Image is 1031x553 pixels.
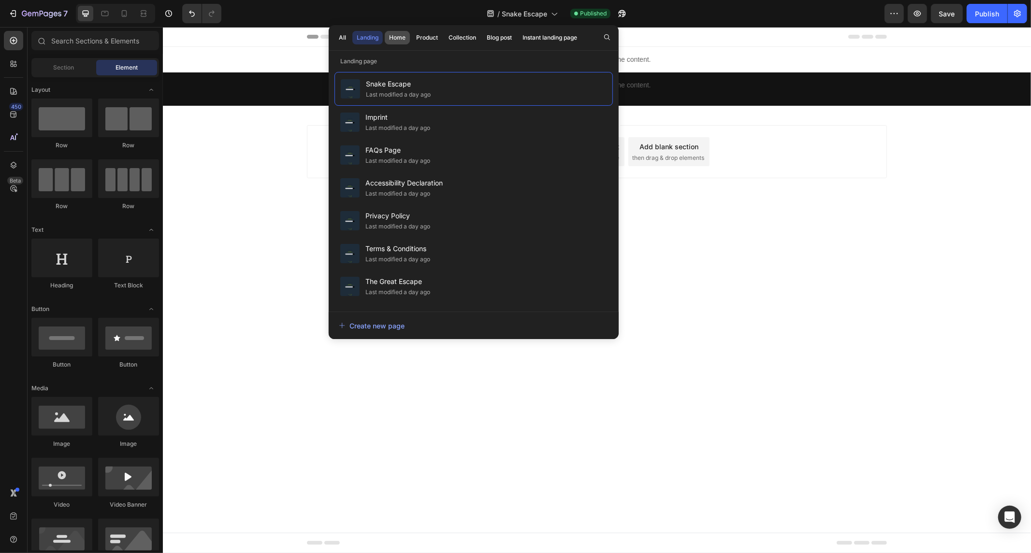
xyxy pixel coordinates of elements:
div: Row [98,141,159,150]
span: Accessibility Declaration [365,177,443,189]
span: then drag & drop elements [469,127,541,135]
button: 7 [4,4,72,23]
button: Publish [967,4,1007,23]
div: Image [98,440,159,448]
button: Collection [444,31,480,44]
div: Add blank section [477,114,536,125]
p: 7 [63,8,68,19]
span: The Great Escape [365,276,430,287]
div: Last modified a day ago [366,90,431,99]
button: Landing [352,31,383,44]
button: Blog post [482,31,516,44]
span: Toggle open [144,301,159,317]
button: Save [931,4,963,23]
span: Save [939,10,955,18]
span: Layout [31,85,50,94]
div: Product [416,33,438,42]
button: Instant landing page [518,31,581,44]
div: Beta [7,177,23,184]
div: Open Intercom Messenger [998,506,1021,529]
span: Button [31,305,49,313]
span: Snake Escape [366,78,431,90]
span: Media [31,384,48,393]
div: Row [98,202,159,211]
span: Toggle open [144,82,159,98]
button: Product [412,31,442,44]
div: Last modified a day ago [365,255,430,264]
span: Toggle open [144,222,159,238]
div: Video [31,500,92,509]
div: Blog post [487,33,512,42]
span: Section [54,63,74,72]
span: Element [116,63,138,72]
span: from URL or image [405,127,456,135]
div: Row [31,141,92,150]
div: Landing [357,33,378,42]
input: Search Sections & Elements [31,31,159,50]
div: Image [31,440,92,448]
button: Home [385,31,410,44]
div: Video Banner [98,500,159,509]
span: inspired by CRO experts [325,127,392,135]
span: Toggle open [144,381,159,396]
div: Button [98,360,159,369]
div: Last modified a day ago [365,189,430,199]
span: Imprint [365,112,430,123]
span: / [497,9,500,19]
div: 450 [9,103,23,111]
div: Publish [975,9,999,19]
div: All [339,33,346,42]
span: FAQs Page [365,144,430,156]
div: Last modified a day ago [365,222,430,231]
button: All [334,31,350,44]
div: Undo/Redo [182,4,221,23]
div: Text Block [98,281,159,290]
p: Landing page [329,57,619,66]
div: Heading [31,281,92,290]
div: Last modified a day ago [365,156,430,166]
div: Last modified a day ago [365,123,430,133]
div: Create new page [339,321,405,331]
div: Home [389,33,406,42]
span: Terms & Conditions [365,243,430,255]
span: Add section [411,93,457,103]
div: Instant landing page [523,33,577,42]
div: Row [31,202,92,211]
div: Button [31,360,92,369]
button: Create new page [338,316,609,335]
div: Choose templates [330,114,389,125]
div: Generate layout [406,114,457,125]
span: Privacy Policy [365,210,430,222]
div: Collection [449,33,476,42]
span: Published [580,9,607,18]
div: Last modified a day ago [365,287,430,297]
span: Text [31,226,44,234]
iframe: Design area [163,27,1031,553]
span: Snake Escape [502,9,547,19]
